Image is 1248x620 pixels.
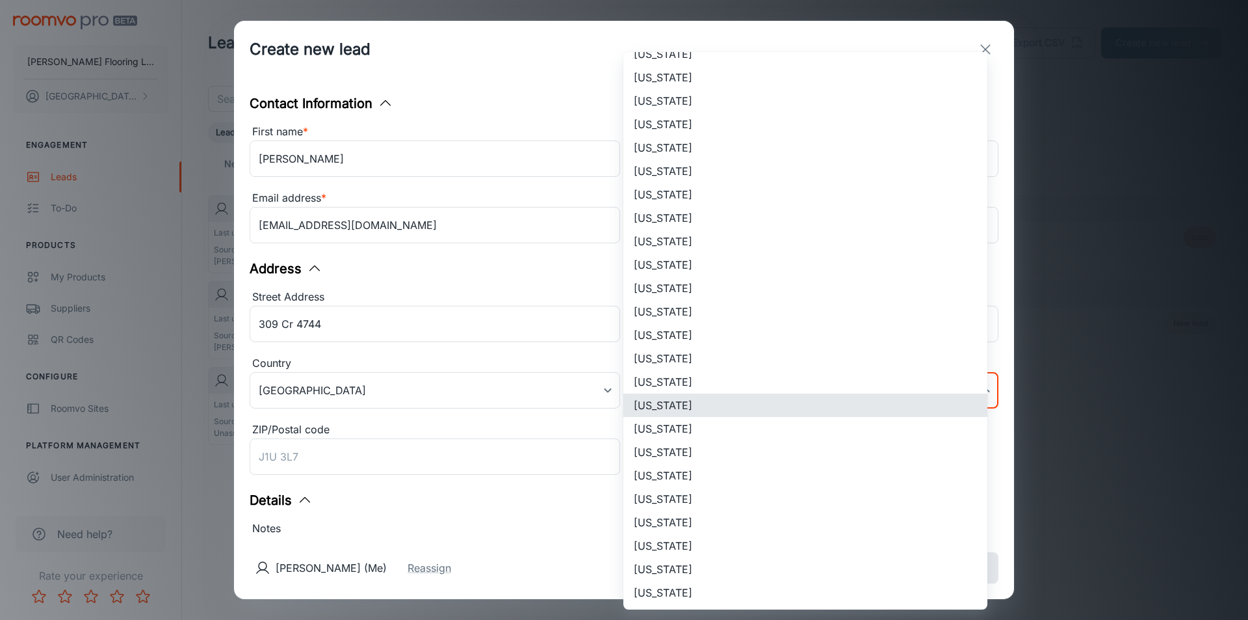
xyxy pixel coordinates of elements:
[623,417,987,440] li: [US_STATE]
[623,581,987,604] li: [US_STATE]
[623,42,987,66] li: [US_STATE]
[623,394,987,417] li: [US_STATE]
[623,347,987,370] li: [US_STATE]
[623,370,987,394] li: [US_STATE]
[623,487,987,511] li: [US_STATE]
[623,89,987,113] li: [US_STATE]
[623,534,987,558] li: [US_STATE]
[623,159,987,183] li: [US_STATE]
[623,440,987,464] li: [US_STATE]
[623,323,987,347] li: [US_STATE]
[623,300,987,323] li: [US_STATE]
[623,136,987,159] li: [US_STATE]
[623,558,987,581] li: [US_STATE]
[623,113,987,136] li: [US_STATE]
[623,464,987,487] li: [US_STATE]
[623,276,987,300] li: [US_STATE]
[623,206,987,230] li: [US_STATE]
[623,66,987,89] li: [US_STATE]
[623,253,987,276] li: [US_STATE]
[623,183,987,206] li: [US_STATE]
[623,230,987,253] li: [US_STATE]
[623,511,987,534] li: [US_STATE]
